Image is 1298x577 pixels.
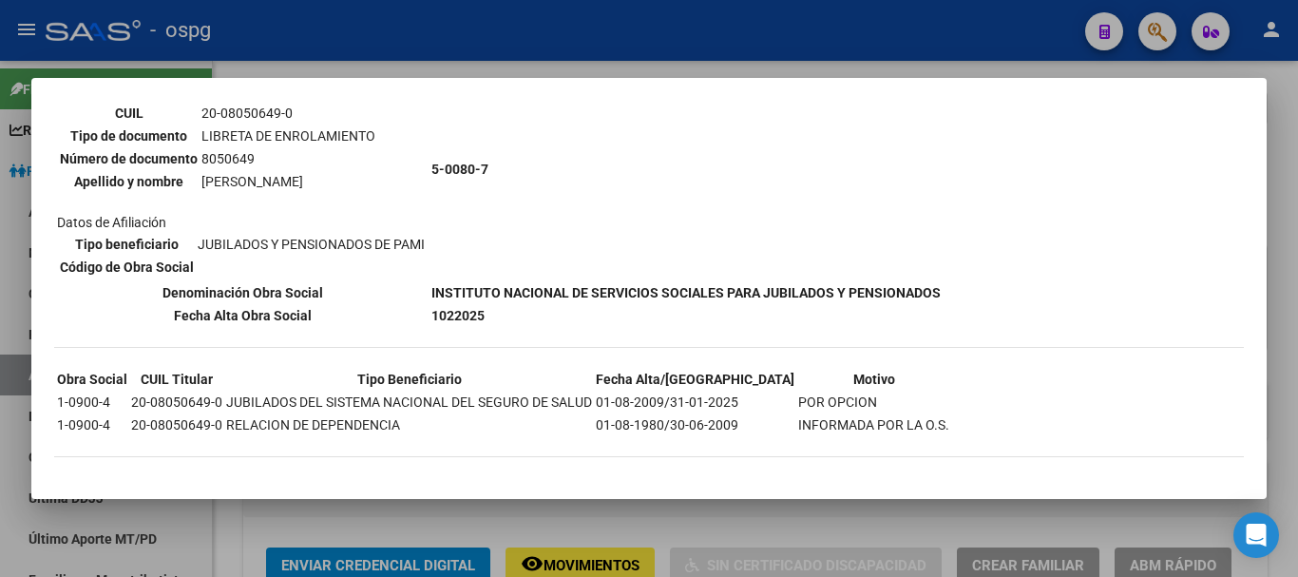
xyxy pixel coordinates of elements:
[225,392,593,413] td: JUBILADOS DEL SISTEMA NACIONAL DEL SEGURO DE SALUD
[59,234,195,255] th: Tipo beneficiario
[431,162,488,177] b: 5-0080-7
[595,414,795,435] td: 01-08-1980/30-06-2009
[797,369,950,390] th: Motivo
[59,257,195,278] th: Código de Obra Social
[595,392,795,413] td: 01-08-2009/31-01-2025
[200,103,376,124] td: 20-08050649-0
[59,103,199,124] th: CUIL
[59,171,199,192] th: Apellido y nombre
[225,414,593,435] td: RELACION DE DEPENDENCIA
[130,392,223,413] td: 20-08050649-0
[200,125,376,146] td: LIBRETA DE ENROLAMIENTO
[130,369,223,390] th: CUIL Titular
[431,285,941,300] b: INSTITUTO NACIONAL DE SERVICIOS SOCIALES PARA JUBILADOS Y PENSIONADOS
[56,414,128,435] td: 1-0900-4
[56,369,128,390] th: Obra Social
[56,305,429,326] th: Fecha Alta Obra Social
[59,125,199,146] th: Tipo de documento
[1233,512,1279,558] div: Open Intercom Messenger
[56,58,429,280] td: Datos personales Datos de Afiliación
[200,148,376,169] td: 8050649
[197,234,426,255] td: JUBILADOS Y PENSIONADOS DE PAMI
[797,392,950,413] td: POR OPCION
[797,414,950,435] td: INFORMADA POR LA O.S.
[595,369,795,390] th: Fecha Alta/[GEOGRAPHIC_DATA]
[59,148,199,169] th: Número de documento
[200,171,376,192] td: [PERSON_NAME]
[431,308,485,323] b: 1022025
[130,414,223,435] td: 20-08050649-0
[56,392,128,413] td: 1-0900-4
[225,369,593,390] th: Tipo Beneficiario
[56,282,429,303] th: Denominación Obra Social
